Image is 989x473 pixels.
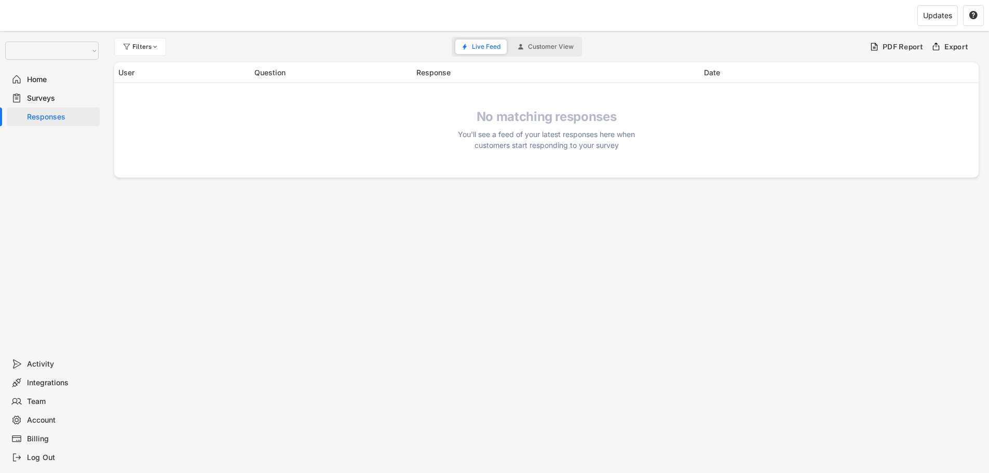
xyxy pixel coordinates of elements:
div: Home [27,75,96,85]
div: Responses [27,112,96,122]
button:  [969,11,978,20]
button: Customer View [511,39,580,54]
div: Activity [27,359,96,369]
div: User [118,67,248,78]
div: Date [704,67,975,78]
div: Response [416,67,698,78]
h4: No matching responses [453,109,640,125]
span: Live Feed [472,44,500,50]
div: Log Out [27,453,96,463]
div: You'll see a feed of your latest responses here when customers start responding to your survey [453,129,640,151]
img: yH5BAEAAAAALAAAAAABAAEAAAIBRAA7 [16,5,89,26]
div: Account [27,415,96,425]
div: Team [27,397,96,407]
div: PDF Report [883,42,924,51]
div: Surveys [27,93,96,103]
button: Live Feed [455,39,507,54]
div: Updates [923,12,952,19]
div: Filters [132,44,159,50]
div: Question [254,67,410,78]
div: Export [944,42,969,51]
text:  [969,10,978,20]
div: Integrations [27,378,96,388]
span: Customer View [528,44,574,50]
div: Billing [27,434,96,444]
